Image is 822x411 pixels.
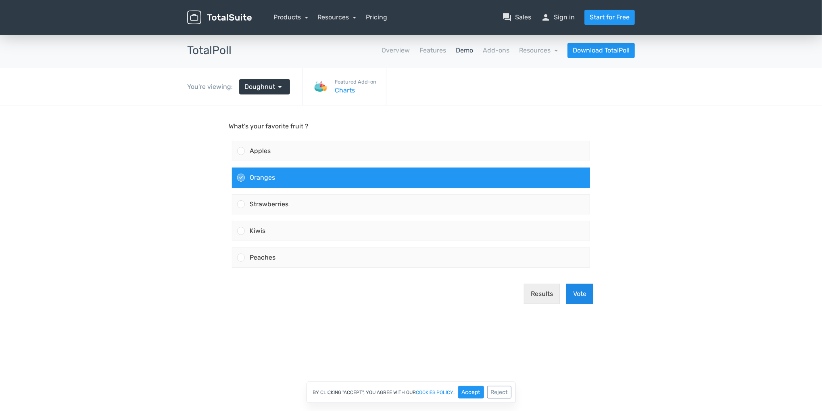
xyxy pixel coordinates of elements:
small: Featured Add-on [335,78,376,86]
a: Start for Free [584,10,635,25]
a: question_answerSales [502,13,531,22]
a: Demo [456,46,473,55]
span: Strawberries [250,95,288,103]
a: Overview [382,46,410,55]
span: arrow_drop_down [275,82,285,92]
span: Peaches [250,148,275,156]
span: person [541,13,551,22]
a: Resources [519,46,558,54]
a: Pricing [366,13,387,22]
a: personSign in [541,13,575,22]
a: cookies policy [416,390,454,395]
button: Vote [566,178,593,199]
a: Doughnut arrow_drop_down [239,79,290,94]
button: Reject [487,386,511,398]
a: Charts [335,86,376,95]
a: Products [273,13,308,21]
div: You're viewing: [187,82,239,92]
a: Add-ons [483,46,509,55]
button: Results [524,178,560,199]
span: Doughnut [244,82,275,92]
p: What's your favorite fruit ? [229,16,593,26]
span: Oranges [250,68,275,76]
span: question_answer [502,13,512,22]
span: Kiwis [250,122,265,129]
a: Resources [318,13,357,21]
span: Apples [250,42,271,49]
a: Download TotalPoll [567,43,635,58]
div: By clicking "Accept", you agree with our . [307,382,516,403]
button: Accept [458,386,484,398]
h3: TotalPoll [187,44,232,57]
img: TotalSuite for WordPress [187,10,252,25]
a: Features [419,46,446,55]
img: Charts [312,79,328,95]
